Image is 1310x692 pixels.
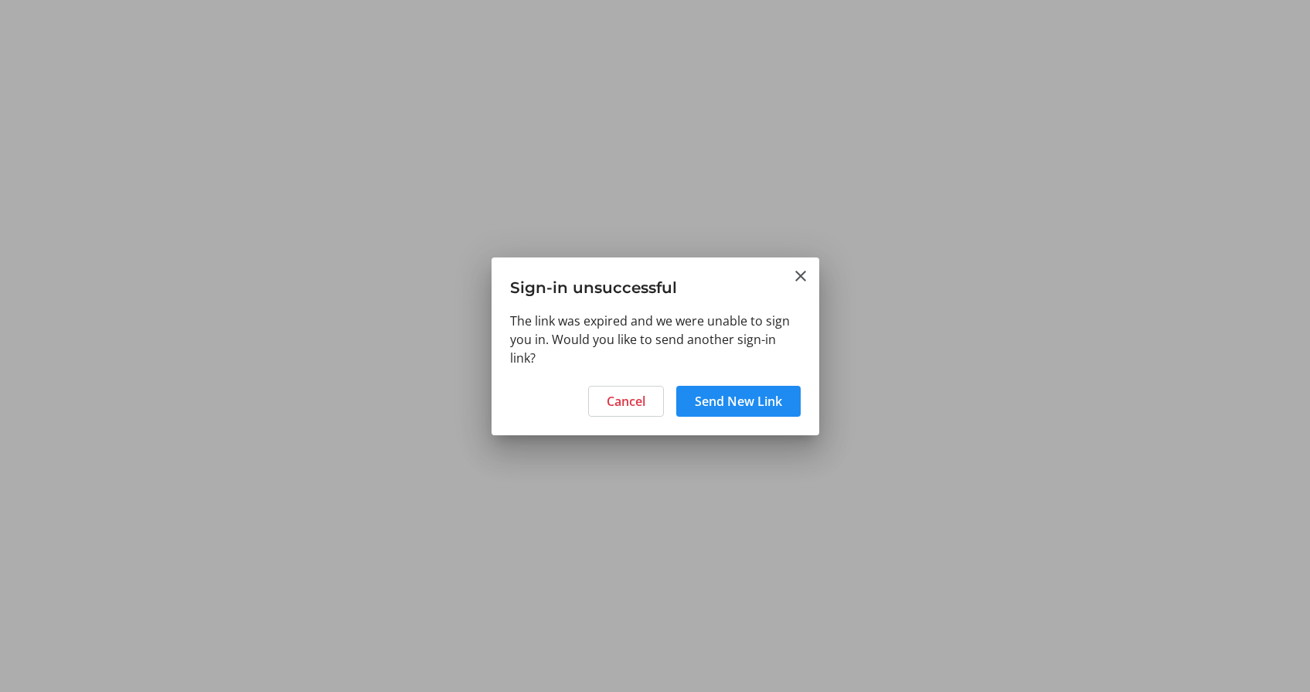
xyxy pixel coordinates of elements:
[588,386,664,417] button: Cancel
[607,392,645,411] span: Cancel
[492,257,819,311] h3: Sign-in unsuccessful
[676,386,801,417] button: Send New Link
[791,267,810,285] button: Close
[695,392,782,411] span: Send New Link
[492,312,819,377] div: The link was expired and we were unable to sign you in. Would you like to send another sign-in link?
